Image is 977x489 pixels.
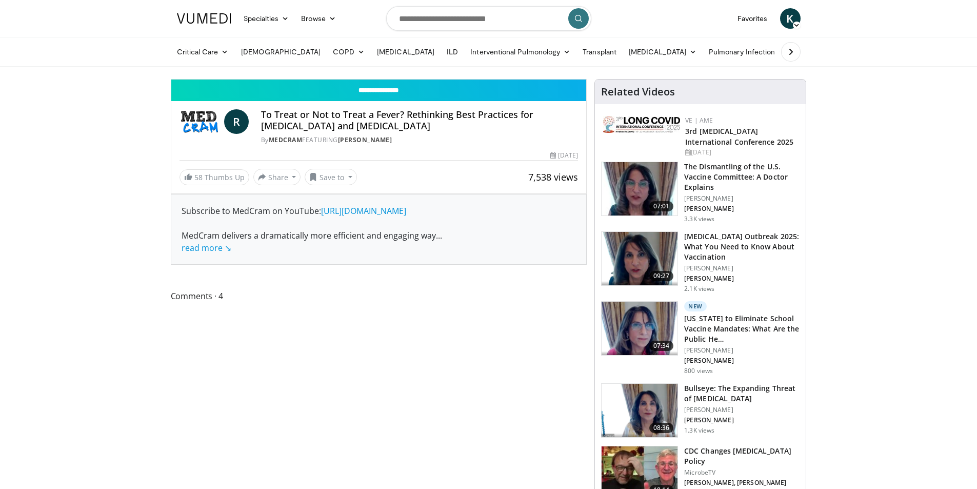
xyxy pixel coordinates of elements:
img: b5914530-1143-440c-a4c9-ffbfa9602de1.png.150x105_q85_crop-smart_upscale.png [602,384,677,437]
a: R [224,109,249,134]
p: 1.3K views [684,426,714,435]
span: 09:27 [649,271,674,281]
p: New [684,301,707,311]
a: Critical Care [171,42,235,62]
a: 07:01 The Dismantling of the U.S. Vaccine Committee: A Doctor Explains [PERSON_NAME] [PERSON_NAME... [601,162,800,223]
p: 800 views [684,367,713,375]
img: VuMedi Logo [177,13,231,24]
h3: Bullseye: The Expanding Threat of [MEDICAL_DATA] [684,383,800,404]
div: [DATE] [550,151,578,160]
h3: [US_STATE] to Eliminate School Vaccine Mandates: What Are the Public He… [684,314,800,344]
a: 08:36 Bullseye: The Expanding Threat of [MEDICAL_DATA] [PERSON_NAME] [PERSON_NAME] 1.3K views [601,383,800,438]
p: [PERSON_NAME] [684,357,800,365]
div: By FEATURING [261,135,578,145]
a: 07:34 New [US_STATE] to Eliminate School Vaccine Mandates: What Are the Public He… [PERSON_NAME] ... [601,301,800,375]
img: bf90d3d8-5314-48e2-9a88-53bc2fed6b7a.150x105_q85_crop-smart_upscale.jpg [602,162,677,216]
a: MedCram [269,135,303,144]
div: Subscribe to MedCram on YouTube: MedCram delivers a dramatically more efficient and engaging way [182,205,576,254]
img: f91db653-cf0b-4132-a976-682875a59ce6.png.150x105_q85_crop-smart_upscale.png [602,302,677,355]
a: [MEDICAL_DATA] [623,42,703,62]
h3: [MEDICAL_DATA] Outbreak 2025: What You Need to Know About Vaccination [684,231,800,262]
a: [MEDICAL_DATA] [371,42,441,62]
a: [URL][DOMAIN_NAME] [321,205,406,217]
p: [PERSON_NAME] [684,275,800,283]
p: [PERSON_NAME] [684,406,800,414]
img: a2792a71-925c-4fc2-b8ef-8d1b21aec2f7.png.150x105_q85_autocrop_double_scale_upscale_version-0.2.jpg [603,116,680,133]
a: Specialties [237,8,295,29]
span: 7,538 views [528,171,578,183]
h3: The Dismantling of the U.S. Vaccine Committee: A Doctor Explains [684,162,800,192]
a: [DEMOGRAPHIC_DATA] [235,42,327,62]
a: 09:27 [MEDICAL_DATA] Outbreak 2025: What You Need to Know About Vaccination [PERSON_NAME] [PERSON... [601,231,800,293]
a: Favorites [731,8,774,29]
button: Share [253,169,301,185]
span: 08:36 [649,423,674,433]
span: Comments 4 [171,289,587,303]
a: Browse [295,8,342,29]
h4: Related Videos [601,86,675,98]
p: [PERSON_NAME] [684,416,800,424]
a: VE | AME [685,116,713,125]
a: K [780,8,801,29]
button: Save to [305,169,357,185]
img: MedCram [180,109,220,134]
p: [PERSON_NAME] [684,264,800,272]
div: [DATE] [685,148,797,157]
a: 3rd [MEDICAL_DATA] International Conference 2025 [685,126,793,147]
span: 58 [194,172,203,182]
a: read more ↘ [182,242,231,253]
p: [PERSON_NAME], [PERSON_NAME] [684,479,800,487]
p: 3.3K views [684,215,714,223]
h4: To Treat or Not to Treat a Fever? Rethinking Best Practices for [MEDICAL_DATA] and [MEDICAL_DATA] [261,109,578,131]
a: Transplant [576,42,623,62]
span: 07:34 [649,341,674,351]
p: MicrobeTV [684,468,800,477]
a: ILD [441,42,464,62]
a: COPD [327,42,371,62]
img: 058664c7-5669-4641-9410-88c3054492ce.png.150x105_q85_crop-smart_upscale.png [602,232,677,285]
a: Pulmonary Infection [703,42,791,62]
input: Search topics, interventions [386,6,591,31]
a: 58 Thumbs Up [180,169,249,185]
p: [PERSON_NAME] [684,205,800,213]
a: [PERSON_NAME] [338,135,392,144]
span: ... [182,230,442,253]
p: [PERSON_NAME] [684,346,800,355]
span: 07:01 [649,201,674,211]
a: Interventional Pulmonology [464,42,576,62]
h3: CDC Changes [MEDICAL_DATA] Policy [684,446,800,466]
p: 2.1K views [684,285,714,293]
p: [PERSON_NAME] [684,194,800,203]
